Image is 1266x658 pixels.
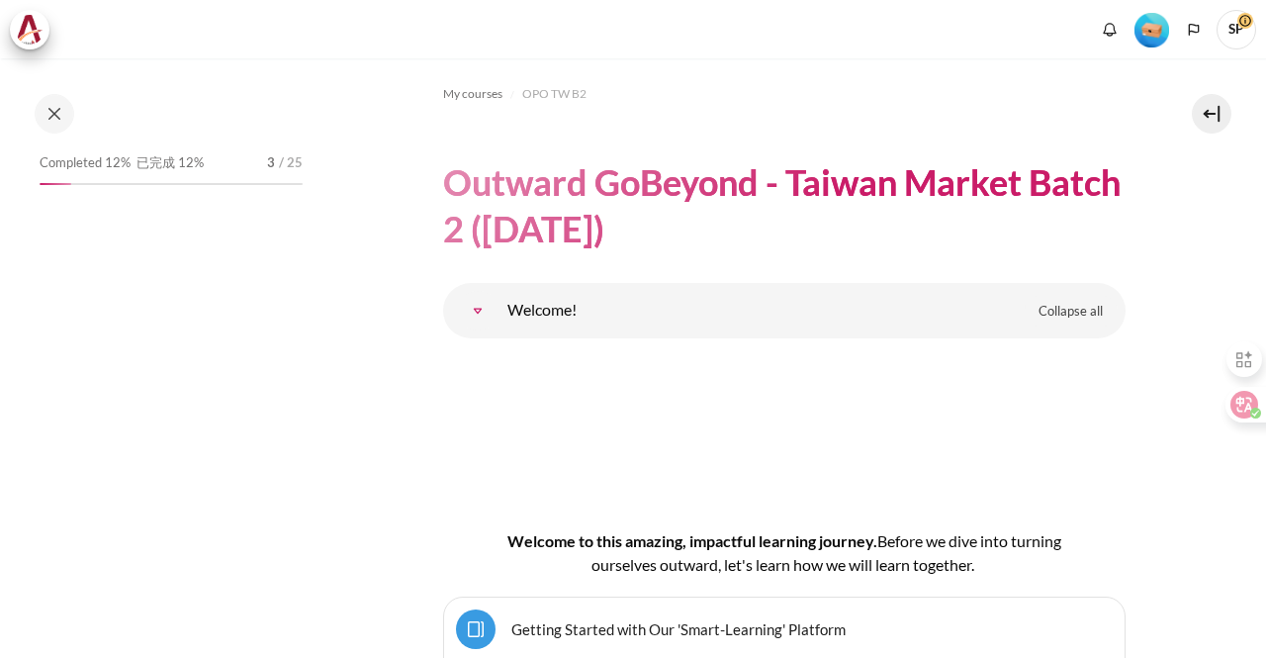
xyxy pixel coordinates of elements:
[1179,15,1209,45] button: Languages
[136,154,204,170] font: 已完成 12%
[267,153,275,173] span: 3
[1095,15,1125,45] div: Show notification window with no new notifications
[591,531,1061,574] span: efore we dive into turning ourselves outward, let's learn how we will learn together.
[443,85,502,103] span: My courses
[1134,13,1169,47] img: Level #1
[443,78,1126,110] nav: Navigation bar
[1127,11,1177,47] a: Level #1
[877,531,887,550] span: B
[1134,11,1169,47] div: Level #1
[1217,10,1256,49] span: SP
[511,619,846,638] a: Getting Started with Our 'Smart-Learning' Platform
[1039,302,1103,322] span: Collapse all
[458,291,497,330] a: Welcome!
[506,529,1062,577] h4: Welcome to this amazing, impactful learning journey.
[443,159,1126,252] h1: Outward GoBeyond - Taiwan Market Batch 2 ([DATE])
[40,183,71,185] div: 12%
[522,85,587,103] span: OPO TW B2
[16,15,44,45] img: Architeck
[1217,10,1256,49] a: User menu
[10,10,59,49] a: Architeck Architeck
[279,153,303,173] span: / 25
[443,82,502,106] a: My courses
[40,153,204,173] span: Completed 12%
[522,82,587,106] a: OPO TW B2
[1024,295,1118,329] a: Collapse all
